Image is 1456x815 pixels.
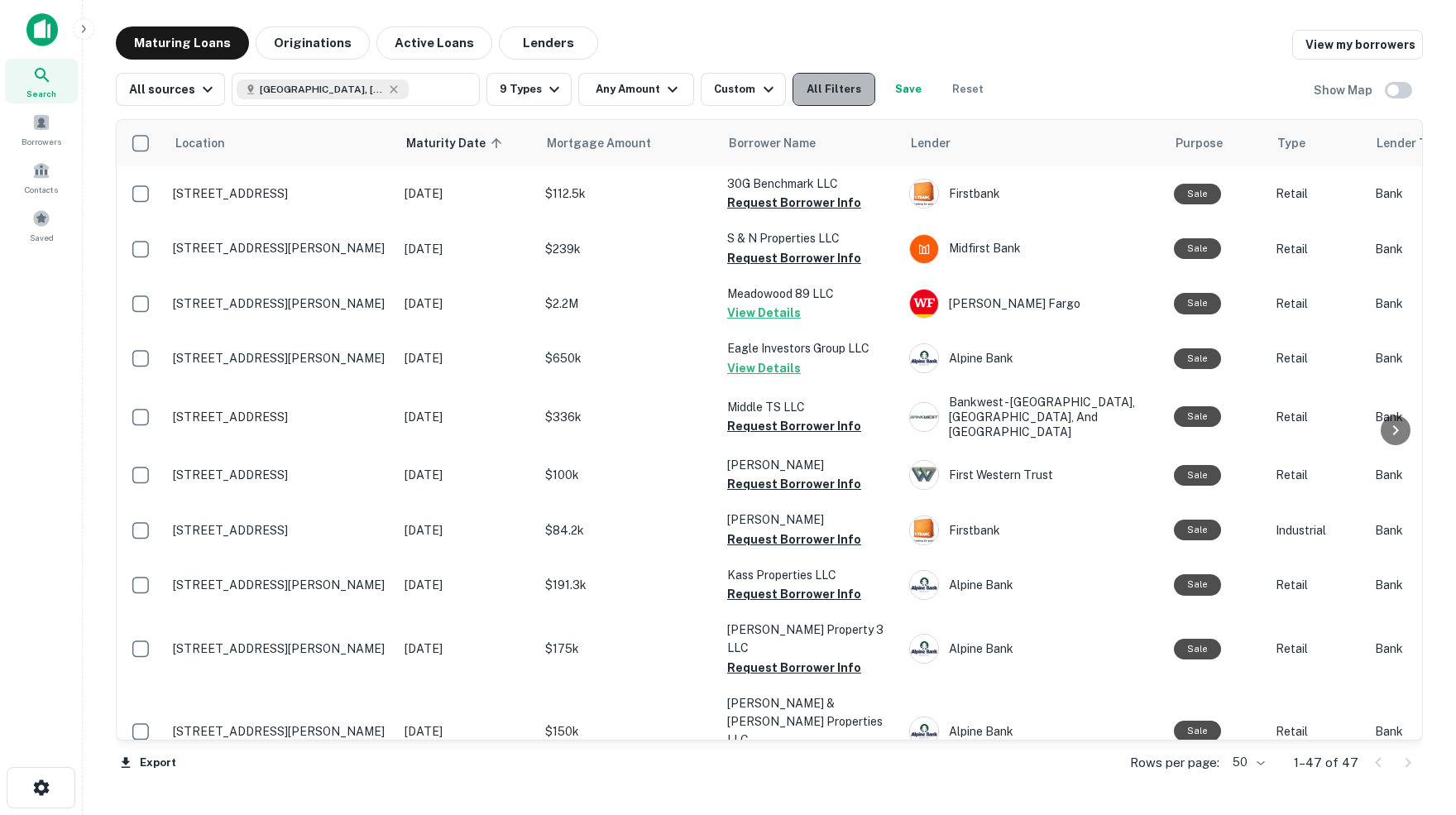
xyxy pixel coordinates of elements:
p: [PERSON_NAME] & [PERSON_NAME] Properties LLC [727,694,893,749]
div: Alpine Bank [909,570,1157,600]
p: [DATE] [405,408,529,426]
div: Borrowers [5,107,78,151]
span: Saved [30,231,54,244]
img: picture [910,403,938,431]
div: Sale [1174,639,1221,659]
p: 1–47 of 47 [1294,753,1358,773]
button: View Details [727,358,801,378]
p: [STREET_ADDRESS][PERSON_NAME] [173,351,388,366]
iframe: Chat Widget [1373,683,1456,762]
p: Retail [1276,722,1358,741]
img: picture [910,461,938,489]
th: Location [165,120,396,166]
button: Active Loans [376,26,492,60]
div: First Western Trust [909,460,1157,490]
div: Sale [1174,520,1221,540]
button: 9 Types [486,73,572,106]
div: Sale [1174,406,1221,427]
button: Export [116,750,180,775]
p: [STREET_ADDRESS] [173,186,388,201]
p: Kass Properties LLC [727,566,893,584]
button: All Filters [793,73,875,106]
p: [STREET_ADDRESS][PERSON_NAME] [173,641,388,656]
p: 30G Benchmark LLC [727,175,893,193]
span: Purpose [1176,133,1223,153]
a: Search [5,59,78,103]
span: Maturity Date [406,133,507,153]
p: [STREET_ADDRESS] [173,523,388,538]
div: Sale [1174,293,1221,314]
p: $336k [545,408,711,426]
div: Sale [1174,574,1221,595]
p: [DATE] [405,240,529,258]
p: [PERSON_NAME] [727,456,893,474]
p: [STREET_ADDRESS] [173,410,388,424]
p: [DATE] [405,295,529,313]
button: Reset [941,73,994,106]
button: Request Borrower Info [727,584,861,604]
div: 50 [1226,750,1267,774]
span: Contacts [25,183,58,196]
div: Firstbank [909,515,1157,545]
div: [PERSON_NAME] Fargo [909,289,1157,319]
p: [STREET_ADDRESS][PERSON_NAME] [173,724,388,739]
img: picture [910,235,938,263]
a: Saved [5,203,78,247]
img: picture [910,180,938,208]
p: $650k [545,349,711,367]
span: Borrower Name [729,133,816,153]
p: Retail [1276,185,1358,203]
button: Any Amount [578,73,694,106]
button: Request Borrower Info [727,530,861,549]
th: Mortgage Amount [537,120,719,166]
img: picture [910,290,938,318]
div: Sale [1174,348,1221,369]
p: Industrial [1276,521,1358,539]
span: [GEOGRAPHIC_DATA], [GEOGRAPHIC_DATA], [GEOGRAPHIC_DATA] [260,82,384,97]
p: [STREET_ADDRESS] [173,467,388,482]
p: [STREET_ADDRESS][PERSON_NAME] [173,296,388,311]
p: $239k [545,240,711,258]
button: Request Borrower Info [727,248,861,268]
button: Originations [256,26,370,60]
div: Sale [1174,465,1221,486]
p: $2.2M [545,295,711,313]
p: $112.5k [545,185,711,203]
p: [DATE] [405,640,529,658]
img: picture [910,635,938,663]
th: Lender [901,120,1166,166]
p: [STREET_ADDRESS][PERSON_NAME] [173,578,388,592]
div: Alpine Bank [909,634,1157,664]
span: Lender [911,133,951,153]
div: Firstbank [909,179,1157,209]
p: Retail [1276,640,1358,658]
a: View my borrowers [1292,30,1423,60]
button: Request Borrower Info [727,416,861,436]
div: Bankwest - [GEOGRAPHIC_DATA], [GEOGRAPHIC_DATA], And [GEOGRAPHIC_DATA] [909,395,1157,440]
p: [DATE] [405,349,529,367]
span: Type [1277,133,1305,153]
div: Alpine Bank [909,717,1157,746]
div: Sale [1174,721,1221,741]
button: Request Borrower Info [727,658,861,678]
p: Retail [1276,240,1358,258]
span: Location [175,133,225,153]
img: picture [910,717,938,745]
th: Maturity Date [396,120,537,166]
img: picture [910,516,938,544]
button: Custom [701,73,785,106]
p: Retail [1276,295,1358,313]
p: [DATE] [405,521,529,539]
a: Contacts [5,155,78,199]
p: Retail [1276,576,1358,594]
div: Alpine Bank [909,343,1157,373]
p: [DATE] [405,722,529,741]
p: Retail [1276,349,1358,367]
span: Borrowers [22,135,61,148]
img: capitalize-icon.png [26,13,58,46]
button: Request Borrower Info [727,193,861,213]
p: $191.3k [545,576,711,594]
p: Middle TS LLC [727,398,893,416]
